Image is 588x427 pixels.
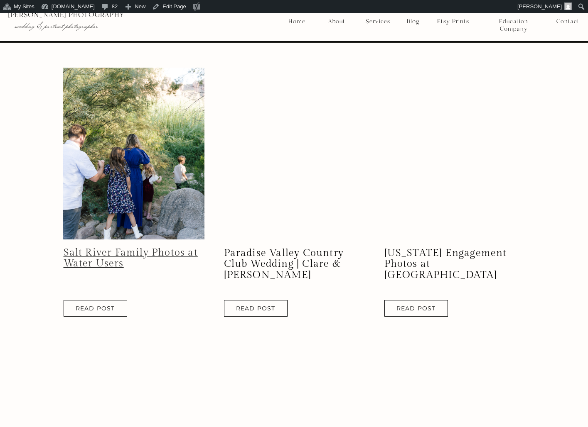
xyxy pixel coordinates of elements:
[390,306,442,311] a: Read Post
[434,18,472,25] a: Etsy Prints
[15,22,147,30] p: wedding & portrait photographer
[64,300,127,317] a: Salt River Family Photos at Water Users
[326,18,347,25] a: About
[224,247,344,281] a: Paradise Valley Country Club Wedding | Clare & [PERSON_NAME]
[64,247,198,269] a: Salt River Family Photos at Water Users
[362,18,393,25] a: Services
[485,18,542,25] a: Education Company
[8,11,164,19] p: [PERSON_NAME] photography
[288,18,306,25] a: Home
[224,300,288,317] a: Paradise Valley Country Club Wedding | Clare & Nick
[384,300,448,317] a: Arizona Engagement Photos at Lost Dutchman State Park
[404,18,422,25] a: Blog
[384,68,526,239] img: Guy twirling is fiance wearing a white dress in front of a tall Saguaro cactus at Lost Dutchman S...
[517,3,562,10] span: [PERSON_NAME]
[556,18,579,25] a: Contact
[63,68,204,239] img: Family of 5 walking over rocks exploring the hidden paths at the Salt River for their Water Users...
[224,68,365,239] img: Bride and groom running through bridal party tunnel cheering them on at the Paradise Valley Count...
[384,247,507,281] a: [US_STATE] Engagement Photos at [GEOGRAPHIC_DATA]
[230,306,282,311] a: Read Post
[69,306,121,311] a: Read Post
